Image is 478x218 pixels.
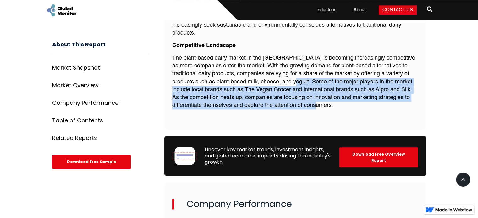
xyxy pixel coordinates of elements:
a: Table of Contents [52,114,149,127]
p: The plant-based dairy market in the [GEOGRAPHIC_DATA] is becoming increasingly competitive as mor... [172,54,418,109]
div: Uncover key market trends, investment insights, and global economic impacts driving this industry... [205,146,332,165]
div: Related Reports [52,135,97,141]
div: Download Free Sample [52,155,131,169]
strong: Competitive Landscape [172,43,236,48]
a: Company Performance [52,97,149,109]
div: Market Overview [52,82,99,89]
h2: Company Performance [172,199,418,209]
a: Contact Us [379,5,417,15]
div: Market Snapshot [52,65,100,71]
img: Made in Webflow [435,208,472,212]
div: Company Performance [52,100,118,106]
a:  [427,4,432,16]
div: Table of Contents [52,118,103,124]
span:  [427,5,432,13]
a: Market Overview [52,79,149,92]
a: Related Reports [52,132,149,145]
div: Download Free Overview Report [339,147,418,167]
h3: About This Report [52,41,149,54]
a: About [350,7,369,13]
a: Market Snapshot [52,62,149,74]
a: home [46,3,77,17]
a: Industries [313,7,340,13]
